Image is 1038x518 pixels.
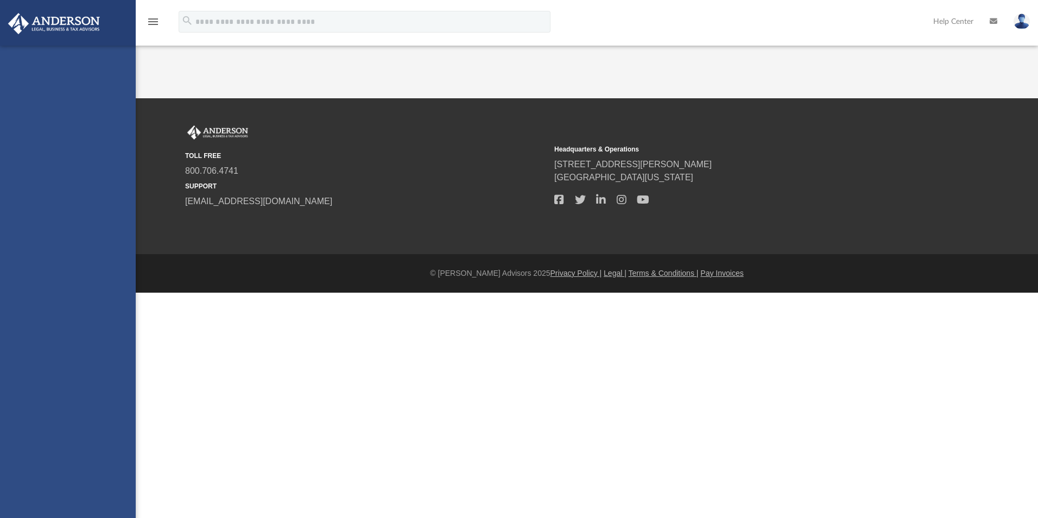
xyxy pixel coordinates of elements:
i: search [181,15,193,27]
small: Headquarters & Operations [554,144,916,154]
div: © [PERSON_NAME] Advisors 2025 [136,268,1038,279]
a: Privacy Policy | [550,269,602,277]
img: User Pic [1014,14,1030,29]
a: [GEOGRAPHIC_DATA][US_STATE] [554,173,693,182]
img: Anderson Advisors Platinum Portal [5,13,103,34]
i: menu [147,15,160,28]
a: [EMAIL_ADDRESS][DOMAIN_NAME] [185,197,332,206]
a: Pay Invoices [700,269,743,277]
small: TOLL FREE [185,151,547,161]
img: Anderson Advisors Platinum Portal [185,125,250,140]
a: menu [147,21,160,28]
a: Terms & Conditions | [629,269,699,277]
a: 800.706.4741 [185,166,238,175]
small: SUPPORT [185,181,547,191]
a: [STREET_ADDRESS][PERSON_NAME] [554,160,712,169]
a: Legal | [604,269,626,277]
